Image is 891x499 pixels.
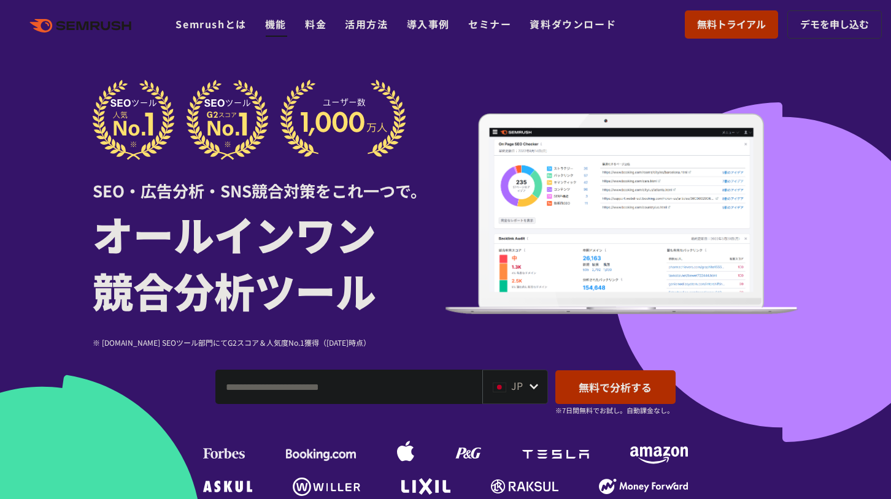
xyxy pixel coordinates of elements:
[345,17,388,31] a: 活用方法
[511,378,523,393] span: JP
[305,17,326,31] a: 料金
[175,17,246,31] a: Semrushとは
[93,160,445,202] div: SEO・広告分析・SNS競合対策をこれ一つで。
[800,17,869,32] span: デモを申し込む
[407,17,450,31] a: 導入事例
[555,370,676,404] a: 無料で分析する
[93,337,445,348] div: ※ [DOMAIN_NAME] SEOツール部門にてG2スコア＆人気度No.1獲得（[DATE]時点）
[216,370,482,403] input: ドメイン、キーワードまたはURLを入力してください
[579,379,652,395] span: 無料で分析する
[697,17,766,32] span: 無料トライアル
[555,405,674,416] small: ※7日間無料でお試し。自動課金なし。
[93,205,445,318] h1: オールインワン 競合分析ツール
[468,17,511,31] a: セミナー
[265,17,287,31] a: 機能
[685,10,778,39] a: 無料トライアル
[787,10,882,39] a: デモを申し込む
[530,17,616,31] a: 資料ダウンロード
